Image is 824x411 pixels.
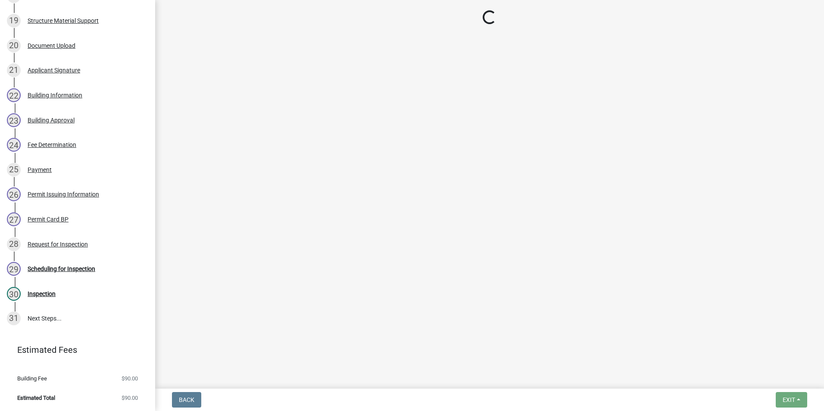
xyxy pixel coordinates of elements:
button: Back [172,392,201,408]
div: Payment [28,167,52,173]
div: 23 [7,113,21,127]
div: 21 [7,63,21,77]
button: Exit [776,392,807,408]
div: Building Information [28,92,82,98]
div: Scheduling for Inspection [28,266,95,272]
span: Building Fee [17,376,47,381]
div: 30 [7,287,21,301]
div: 31 [7,311,21,325]
div: 27 [7,212,21,226]
div: Fee Determination [28,142,76,148]
span: Exit [783,396,795,403]
div: 20 [7,39,21,53]
div: Document Upload [28,43,75,49]
span: Back [179,396,194,403]
div: Structure Material Support [28,18,99,24]
div: 24 [7,138,21,152]
div: 19 [7,14,21,28]
span: $90.00 [122,376,138,381]
div: 29 [7,262,21,276]
span: Estimated Total [17,395,55,401]
div: 22 [7,88,21,102]
div: Request for Inspection [28,241,88,247]
div: Applicant Signature [28,67,80,73]
div: Inspection [28,291,56,297]
div: 26 [7,187,21,201]
div: 25 [7,163,21,177]
a: Estimated Fees [7,341,141,358]
div: Building Approval [28,117,75,123]
div: 28 [7,237,21,251]
div: Permit Card BP [28,216,69,222]
div: Permit Issuing Information [28,191,99,197]
span: $90.00 [122,395,138,401]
